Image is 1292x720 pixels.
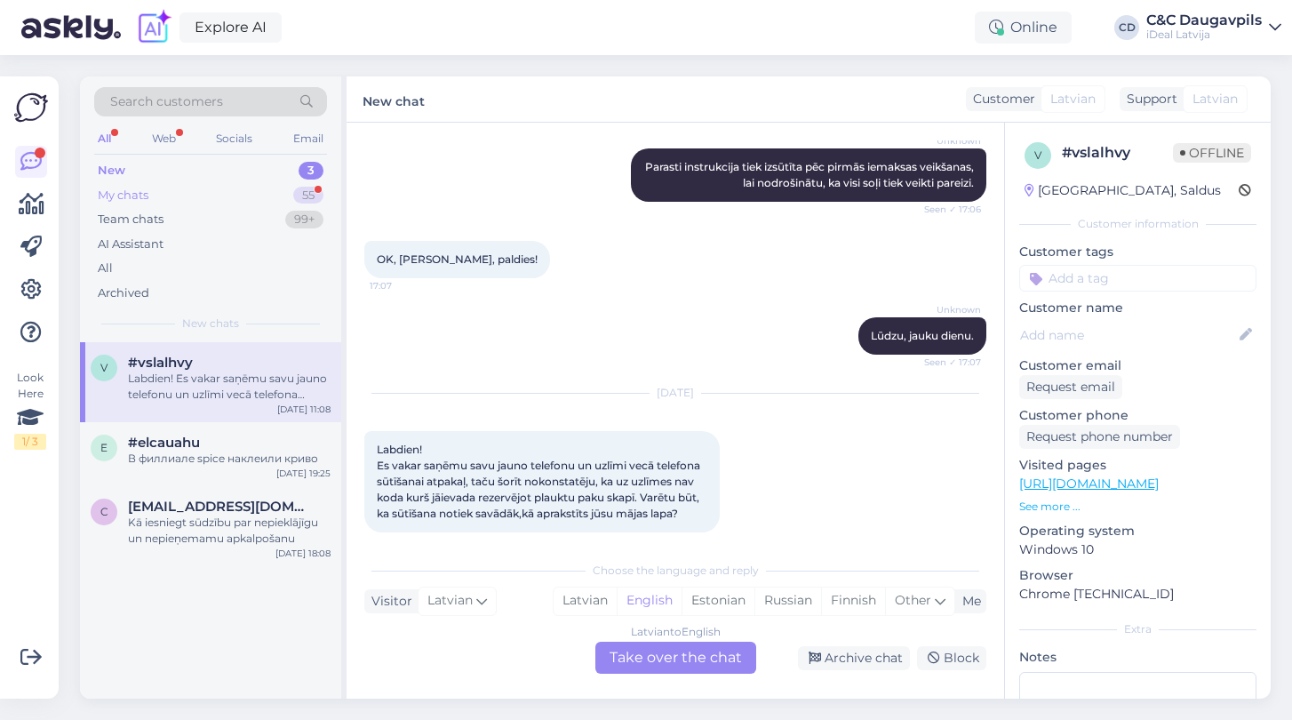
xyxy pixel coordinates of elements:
[275,547,331,560] div: [DATE] 18:08
[798,646,910,670] div: Archive chat
[895,592,931,608] span: Other
[427,591,473,611] span: Latvian
[1120,90,1177,108] div: Support
[1034,148,1041,162] span: v
[1019,243,1256,261] p: Customer tags
[100,441,108,454] span: e
[1019,648,1256,667] p: Notes
[1019,356,1256,375] p: Customer email
[212,127,256,150] div: Socials
[1146,28,1262,42] div: iDeal Latvija
[128,371,331,403] div: Labdien! Es vakar saņēmu savu jauno telefonu un uzlīmi vecā telefona sūtīšanai atpakaļ, taču šorī...
[1019,425,1180,449] div: Request phone number
[94,127,115,150] div: All
[682,588,754,614] div: Estonian
[100,361,108,374] span: v
[955,592,981,611] div: Me
[128,435,200,451] span: #elcauahu
[1019,265,1256,292] input: Add a tag
[370,533,436,547] span: 11:08
[966,90,1035,108] div: Customer
[1019,456,1256,475] p: Visited pages
[98,284,149,302] div: Archived
[128,451,331,467] div: В филлиале spice наклеили криво
[595,642,756,674] div: Take over the chat
[1019,540,1256,559] p: Windows 10
[1019,621,1256,637] div: Extra
[277,403,331,416] div: [DATE] 11:08
[299,162,323,180] div: 3
[135,9,172,46] img: explore-ai
[377,252,538,266] span: OK, [PERSON_NAME], paldies!
[364,385,986,401] div: [DATE]
[285,211,323,228] div: 99+
[98,211,163,228] div: Team chats
[98,187,148,204] div: My chats
[617,588,682,614] div: English
[1019,585,1256,604] p: Chrome [TECHNICAL_ID]
[754,588,821,614] div: Russian
[1050,90,1096,108] span: Latvian
[100,505,108,518] span: c
[98,260,113,277] div: All
[1173,143,1251,163] span: Offline
[914,203,981,216] span: Seen ✓ 17:06
[363,87,425,111] label: New chat
[871,329,974,342] span: Lūdzu, jauku dienu.
[1019,406,1256,425] p: Customer phone
[276,467,331,480] div: [DATE] 19:25
[1019,216,1256,232] div: Customer information
[128,515,331,547] div: Kā iesniegt sūdzību par nepieklājīgu un nepieņemamu apkalpošanu
[1019,476,1159,492] a: [URL][DOMAIN_NAME]
[914,303,981,316] span: Unknown
[1114,15,1139,40] div: CD
[290,127,327,150] div: Email
[1020,325,1236,345] input: Add name
[370,279,436,292] span: 17:07
[631,624,721,640] div: Latvian to English
[1019,566,1256,585] p: Browser
[128,355,193,371] span: #vslalhvy
[1019,522,1256,540] p: Operating system
[179,12,282,43] a: Explore AI
[914,356,981,369] span: Seen ✓ 17:07
[914,134,981,148] span: Unknown
[1019,499,1256,515] p: See more ...
[554,588,617,614] div: Latvian
[98,162,125,180] div: New
[14,434,46,450] div: 1 / 3
[917,646,986,670] div: Block
[148,127,179,150] div: Web
[14,91,48,124] img: Askly Logo
[182,316,239,332] span: New chats
[14,370,46,450] div: Look Here
[128,499,313,515] span: cipsuks@gmail.com
[377,443,703,520] span: Labdien! Es vakar saņēmu savu jauno telefonu un uzlīmi vecā telefona sūtīšanai atpakaļ, taču šorī...
[1146,13,1281,42] a: C&C DaugavpilsiDeal Latvija
[1192,90,1238,108] span: Latvian
[975,12,1072,44] div: Online
[645,160,977,189] span: Parasti instrukcija tiek izsūtīta pēc pirmās iemaksas veikšanas, lai nodrošinātu, ka visi soļi ti...
[1025,181,1221,200] div: [GEOGRAPHIC_DATA], Saldus
[1062,142,1173,164] div: # vslalhvy
[1146,13,1262,28] div: C&C Daugavpils
[364,563,986,579] div: Choose the language and reply
[364,592,412,611] div: Visitor
[293,187,323,204] div: 55
[98,236,163,253] div: AI Assistant
[1019,299,1256,317] p: Customer name
[821,588,885,614] div: Finnish
[1019,375,1122,399] div: Request email
[110,92,223,111] span: Search customers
